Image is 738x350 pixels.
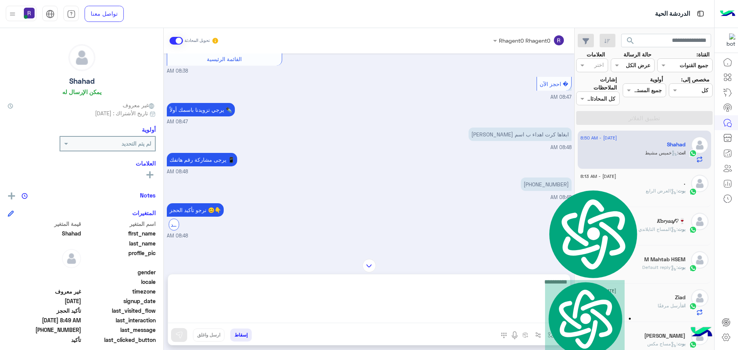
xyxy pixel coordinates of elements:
span: 08:38 AM [167,68,188,75]
img: 322853014244696 [721,33,735,47]
img: WhatsApp [689,226,697,234]
span: القائمة الرئيسية [207,56,242,62]
span: search [626,36,635,45]
img: defaultAdmin.png [691,251,708,269]
a: tab [63,6,79,22]
span: : مساج مكس [647,341,678,347]
span: تاريخ الأشتراك : [DATE] [95,109,148,117]
h6: العلامات [8,160,156,167]
img: create order [522,332,529,338]
span: 08:48 AM [167,232,188,240]
span: signup_date [83,297,156,305]
h5: 𝐾b𝑟𝑦𝑎𝑎𝒻♡🍷 [657,218,685,224]
img: defaultAdmin.png [69,45,95,71]
span: 08:48 AM [167,168,188,176]
a: تواصل معنا [85,6,124,22]
span: 08:47 AM [550,94,572,100]
span: اسم المتغير [83,220,156,228]
h6: المتغيرات [132,209,156,216]
img: send message [175,331,183,339]
img: userImage [24,8,35,18]
span: انت [681,303,685,309]
img: tab [696,9,705,18]
span: last_clicked_button [83,336,156,344]
button: Trigger scenario [532,328,545,341]
h5: Shahad [69,77,95,86]
h5: . [684,180,685,186]
span: : العرض الرابع [646,188,678,194]
span: غير معروف [123,101,156,109]
p: 14/9/2025, 8:48 AM [521,177,572,191]
span: [DATE] - 8:50 AM [580,134,617,141]
span: : خميس مشيط [645,150,678,156]
span: Shahad [8,229,81,237]
span: timezone [83,287,156,295]
button: search [621,34,640,50]
img: defaultAdmin.png [691,175,708,192]
span: بوت [678,226,685,232]
h5: Shahad [667,141,685,148]
h5: ابو ربيش [644,333,685,339]
img: send voice note [510,331,519,340]
span: null [8,278,81,286]
h5: Ziad [675,294,685,301]
span: last_interaction [83,316,156,324]
span: last_message [83,326,156,334]
span: غير معروف [8,287,81,295]
span: first_name [83,229,156,237]
span: [DATE] - 8:13 AM [580,173,616,180]
span: +966 53 578 8260 [8,326,81,334]
span: بوت [678,341,685,347]
p: الدردشة الحية [655,9,690,19]
span: تأكيد [8,336,81,344]
span: تأكيد الحجز [8,307,81,315]
small: تحويل المحادثة [184,38,210,44]
img: tab [46,10,55,18]
img: defaultAdmin.png [691,289,708,307]
img: scroll [362,259,376,272]
p: 14/9/2025, 8:48 AM [167,153,237,166]
span: : المساج التايلاندي [638,226,678,232]
label: أولوية [650,75,663,83]
span: بوت [678,188,685,194]
span: : Default reply [642,264,678,270]
button: إسقاط [230,328,252,342]
img: Logo [720,6,735,22]
img: defaultAdmin.png [62,249,81,268]
label: مخصص إلى: [681,75,710,83]
img: make a call [501,332,507,338]
span: � احجز الآن [540,81,568,87]
span: 08:48 AM [550,144,572,150]
span: انت [678,150,685,156]
img: WhatsApp [689,188,697,196]
img: Trigger scenario [535,332,541,338]
img: defaultAdmin.png [691,213,708,230]
button: ارسل واغلق [193,328,224,342]
button: create order [519,328,532,341]
h6: أولوية [142,126,156,133]
span: profile_pic [83,249,156,267]
img: notes [22,193,28,199]
img: WhatsApp [689,149,697,157]
label: إشارات الملاحظات [576,75,617,92]
span: locale [83,278,156,286]
button: تطبيق الفلاتر [576,111,713,125]
span: أرسل مرفقًا [658,303,681,309]
img: defaultAdmin.png [691,136,708,154]
img: add [8,192,15,199]
h5: M Mahtab HSEM [644,256,685,263]
p: 14/9/2025, 8:48 AM [469,128,572,141]
img: WhatsApp [689,341,697,348]
span: 2025-09-14T05:36:46.895Z [8,297,81,305]
span: gender [83,268,156,276]
span: 2025-09-14T05:49:49.9322744Z [8,316,81,324]
label: حالة الرسالة [623,50,652,58]
span: null [8,268,81,276]
span: 08:47 AM [167,118,188,126]
span: last_visited_flow [83,307,156,315]
span: last_name [83,239,156,247]
img: WhatsApp [689,264,697,272]
div: اختر [594,61,605,71]
label: القناة: [696,50,710,58]
img: tab [67,10,76,18]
